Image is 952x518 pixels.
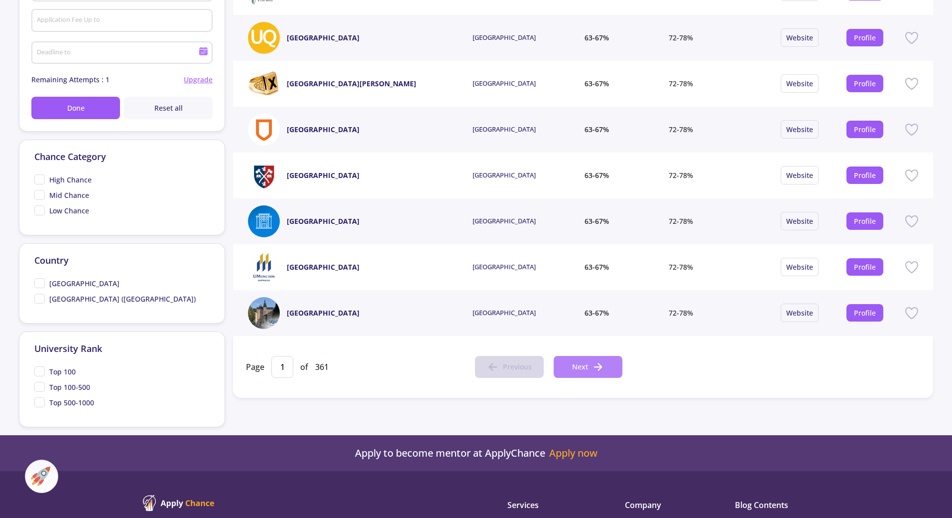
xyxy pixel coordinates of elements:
a: Website [786,171,813,180]
span: 63-67% [585,32,609,43]
button: Profile [846,212,883,230]
span: 63-67% [585,308,609,318]
button: Website [781,212,819,230]
span: [GEOGRAPHIC_DATA] [473,33,536,43]
span: [GEOGRAPHIC_DATA] [473,125,536,135]
span: Reset all [154,103,183,113]
button: Website [781,120,819,139]
span: [GEOGRAPHIC_DATA] [473,79,536,89]
span: Upgrade [184,74,213,85]
button: Profile [846,258,883,276]
img: ac-market [31,467,50,486]
span: 72-78% [669,170,693,180]
span: Done [67,103,85,113]
span: 63-67% [585,124,609,135]
span: Company [625,499,703,511]
a: Profile [854,308,876,318]
img: ApplyChance logo [143,495,215,511]
span: 72-78% [669,78,693,89]
p: Country [34,254,210,267]
a: Profile [854,262,876,272]
span: 63-67% [585,216,609,226]
a: Profile [854,216,876,226]
span: 72-78% [669,32,693,43]
span: [GEOGRAPHIC_DATA] [473,171,536,180]
a: Website [786,262,813,272]
a: [GEOGRAPHIC_DATA] [287,170,359,180]
span: [GEOGRAPHIC_DATA] ([GEOGRAPHIC_DATA]) [49,294,196,304]
span: 63-67% [585,170,609,180]
button: Website [781,74,819,93]
button: Done [31,97,120,119]
a: [GEOGRAPHIC_DATA] [287,32,359,43]
a: [GEOGRAPHIC_DATA] [287,216,359,226]
span: [GEOGRAPHIC_DATA] [473,262,536,272]
span: Mid Chance [49,190,89,200]
span: [GEOGRAPHIC_DATA] [473,308,536,318]
span: 63-67% [585,78,609,89]
button: Previous [475,356,544,378]
a: [GEOGRAPHIC_DATA] [287,262,359,272]
span: 72-78% [669,124,693,135]
span: 72-78% [669,216,693,226]
span: Remaining Attempts : 1 [31,74,110,85]
span: Top 100-500 [49,382,90,392]
a: Website [786,79,813,88]
a: Website [786,216,813,226]
a: Website [786,125,813,134]
button: Website [781,304,819,322]
p: University Rank [34,342,210,355]
span: 361 [315,361,329,372]
a: Apply now [549,447,597,459]
button: Profile [846,121,883,138]
a: Website [786,33,813,42]
span: Previous [503,361,532,372]
span: Top 100 [49,366,76,377]
span: [GEOGRAPHIC_DATA] [473,216,536,226]
a: [GEOGRAPHIC_DATA][PERSON_NAME] [287,78,416,89]
span: Low Chance [49,205,89,216]
a: Profile [854,79,876,88]
a: Website [786,308,813,318]
span: Blog Contents [735,499,809,511]
span: 63-67% [585,262,609,272]
span: 72-78% [669,262,693,272]
button: Next [554,356,622,378]
span: of [300,361,308,372]
a: [GEOGRAPHIC_DATA] [287,308,359,318]
span: High Chance [49,174,92,185]
button: Profile [846,29,883,46]
a: Profile [854,171,876,180]
a: Profile [854,33,876,42]
button: Website [781,166,819,184]
button: Reset all [124,97,213,119]
span: Page [246,361,264,372]
a: [GEOGRAPHIC_DATA] [287,124,359,135]
span: Services [507,499,593,511]
button: Website [781,28,819,47]
button: Profile [846,75,883,92]
a: Profile [854,125,876,134]
span: 72-78% [669,308,693,318]
p: Chance Category [34,150,210,164]
span: [GEOGRAPHIC_DATA] [49,278,119,289]
button: Profile [846,167,883,184]
span: Next [572,361,588,372]
span: Top 500-1000 [49,397,94,408]
button: Profile [846,304,883,322]
button: Website [781,258,819,276]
